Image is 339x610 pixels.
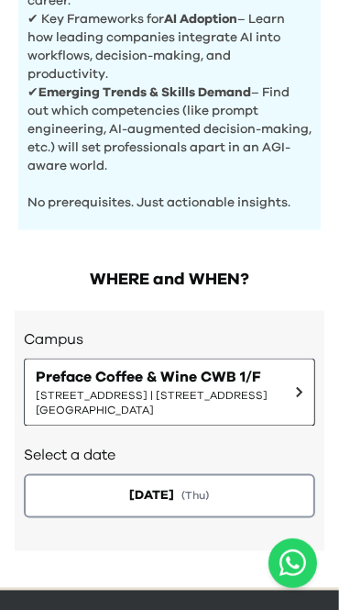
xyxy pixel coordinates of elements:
b: AI Adoption [164,13,237,26]
span: [STREET_ADDRESS] | [STREET_ADDRESS][GEOGRAPHIC_DATA] [36,389,281,418]
span: ( Thu ) [182,489,210,504]
button: [DATE](Thu) [24,474,315,518]
h3: Campus [24,329,315,351]
p: ✔ Key Frameworks for – Learn how leading companies integrate AI into workflows, decision-making, ... [27,10,312,83]
b: Emerging Trends & Skills Demand [38,86,251,99]
p: No prerequisites. Just actionable insights. [27,175,312,212]
a: Chat with us on WhatsApp [268,538,317,588]
button: Preface Coffee & Wine CWB 1/F[STREET_ADDRESS] | [STREET_ADDRESS][GEOGRAPHIC_DATA] [24,359,315,427]
h2: WHERE and WHEN? [15,267,324,293]
span: [DATE] [130,487,175,505]
p: ✔ – Find out which competencies (like prompt engineering, AI-augmented decision-making, etc.) wil... [27,83,312,175]
span: Preface Coffee & Wine CWB 1/F [36,367,281,389]
button: Open WhatsApp chat [268,538,317,588]
h2: Select a date [24,445,315,467]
